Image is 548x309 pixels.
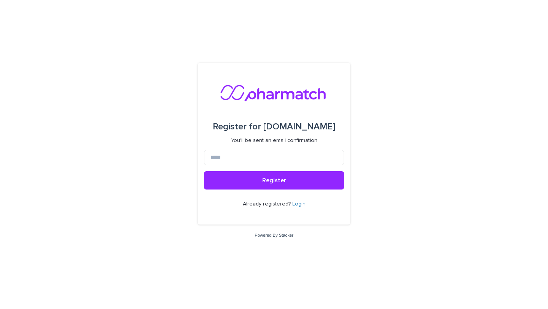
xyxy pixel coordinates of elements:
[220,81,328,104] img: nMxkRIEURaCxZB0ULbfH
[262,177,286,183] span: Register
[204,171,344,190] button: Register
[243,201,292,207] span: Already registered?
[255,233,293,237] a: Powered By Stacker
[213,116,335,137] div: [DOMAIN_NAME]
[231,137,317,144] p: You'll be sent an email confirmation
[213,122,261,131] span: Register for
[292,201,306,207] a: Login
